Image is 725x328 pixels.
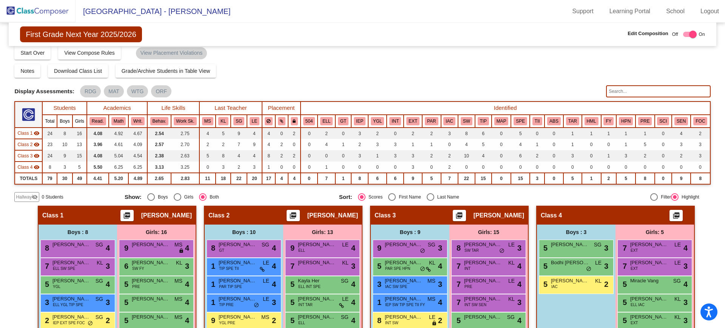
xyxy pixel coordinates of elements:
td: 0 [545,150,563,162]
td: 15 [72,150,87,162]
td: 1 [404,139,422,150]
td: 3 [387,139,404,150]
td: 3 [672,139,691,150]
td: 4 [458,139,475,150]
td: 0 [199,162,216,173]
td: 0 [492,162,511,173]
td: 4 [672,128,691,139]
mat-icon: visibility [34,164,40,170]
th: Katrin Lemmon [216,115,231,128]
td: 4 [475,150,492,162]
td: 2 [636,150,654,162]
td: 4 [247,128,262,139]
button: FOC [693,117,707,125]
td: 2 [288,128,301,139]
a: Learning Portal [603,5,657,17]
td: 3 [247,162,262,173]
th: Keep with students [275,115,288,128]
td: 0 [301,162,318,173]
td: 1 [422,139,441,150]
td: 3.25 [171,162,199,173]
td: 2 [288,150,301,162]
td: 0 [655,162,672,173]
td: 2 [530,150,545,162]
td: 0 [545,139,563,150]
td: 0 [511,162,530,173]
mat-icon: visibility [34,153,40,159]
td: 0 [492,150,511,162]
td: 0 [301,150,318,162]
td: 3 [441,128,458,139]
button: 504 [303,117,315,125]
th: Liz Escutia [247,115,262,128]
td: 2.70 [171,139,199,150]
td: 6.25 [128,162,147,173]
td: 8 [262,150,275,162]
a: Logout [694,5,725,17]
td: 2 [368,128,387,139]
th: Placement [262,102,301,115]
th: Math Assistance Program [492,115,511,128]
td: 22 [231,173,247,184]
button: SPE [514,117,527,125]
td: 0 [582,150,601,162]
button: SEN [674,117,688,125]
td: 5 [475,139,492,150]
td: 30 [57,173,72,184]
span: Class 4 [17,164,32,171]
td: 15 [511,173,530,184]
td: 4 [262,128,275,139]
td: 0 [335,162,351,173]
th: Keep away students [262,115,275,128]
button: INT [389,117,401,125]
td: 7 [441,173,458,184]
span: Grade/Archive Students in Table View [122,68,210,74]
td: 0 [335,128,351,139]
td: 1 [262,162,275,173]
td: 3 [691,150,710,162]
td: 0 [582,139,601,150]
td: 2.63 [171,150,199,162]
th: Social Work [458,115,475,128]
button: EXT [406,117,420,125]
td: 1 [563,128,582,139]
td: 2 [351,139,368,150]
td: 0 [492,173,511,184]
td: 3 [57,162,72,173]
th: English Language Learner [318,115,335,128]
td: 0 [351,162,368,173]
button: View Compose Rules [58,46,121,60]
td: 4 [275,173,288,184]
td: 4 [199,128,216,139]
td: 7 [231,139,247,150]
td: 5 [636,139,654,150]
button: HML [585,117,599,125]
button: MAP [494,117,509,125]
td: 5.04 [109,150,128,162]
td: 4.54 [128,150,147,162]
button: Writ. [131,117,145,125]
td: 10 [57,139,72,150]
td: 10 [458,150,475,162]
td: 0 [441,139,458,150]
button: YGL [371,117,384,125]
td: 11 [199,173,216,184]
mat-icon: picture_as_pdf [122,212,131,222]
td: 1 [530,139,545,150]
td: 1 [368,150,387,162]
button: GT [338,117,349,125]
mat-chip: MAT [104,85,124,97]
td: 2 [672,150,691,162]
button: FY [603,117,614,125]
td: 0 [691,162,710,173]
span: Download Class List [54,68,102,74]
td: 5 [422,173,441,184]
td: 0 [672,162,691,173]
td: 1 [335,173,351,184]
span: Class 1 [17,130,32,137]
mat-icon: picture_as_pdf [455,212,464,222]
button: TIP [478,117,489,125]
td: 8 [57,128,72,139]
td: 4.09 [128,139,147,150]
td: 3 [351,150,368,162]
